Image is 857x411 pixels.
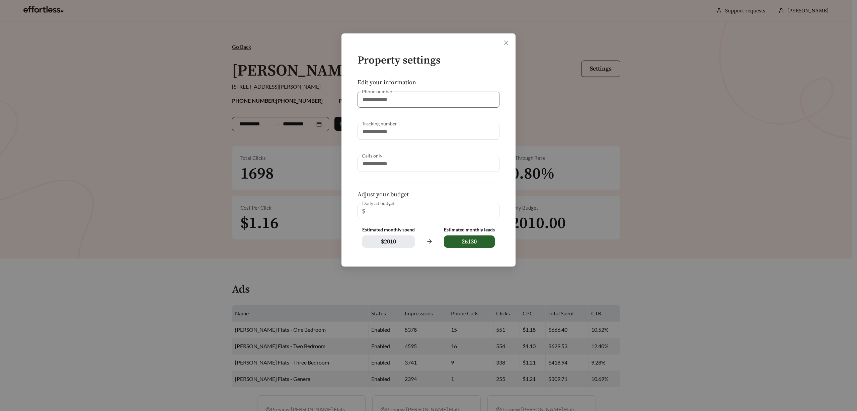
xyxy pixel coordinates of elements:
h4: Property settings [358,55,499,67]
span: close [503,40,509,46]
span: arrow-right [423,235,436,248]
button: Close [497,33,516,52]
div: Estimated monthly leads [444,227,495,233]
h5: Edit your information [358,79,499,86]
h5: Adjust your budget [358,191,499,198]
span: $ 2010 [362,235,415,248]
span: 26130 [444,235,495,248]
div: Estimated monthly spend [362,227,415,233]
